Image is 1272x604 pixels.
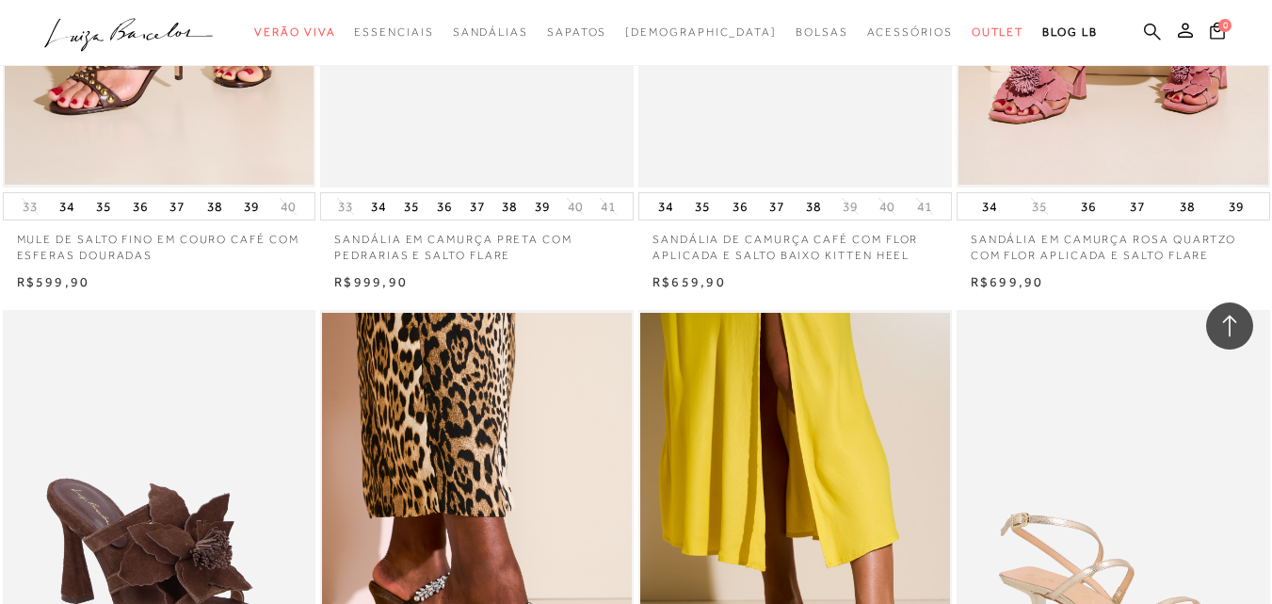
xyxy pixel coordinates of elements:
[398,193,425,220] button: 35
[1223,193,1249,220] button: 39
[976,193,1003,220] button: 34
[238,193,265,220] button: 39
[652,274,726,289] span: R$659,90
[164,193,190,220] button: 37
[957,220,1270,264] a: SANDÁLIA EM CAMURÇA ROSA QUARTZO COM FLOR APLICADA E SALTO FLARE
[972,15,1024,50] a: categoryNavScreenReaderText
[800,193,827,220] button: 38
[867,25,953,39] span: Acessórios
[275,198,301,216] button: 40
[638,220,952,264] a: SANDÁLIA DE CAMURÇA CAFÉ COM FLOR APLICADA E SALTO BAIXO KITTEN HEEL
[1075,193,1102,220] button: 36
[796,15,848,50] a: categoryNavScreenReaderText
[874,198,900,216] button: 40
[971,274,1044,289] span: R$699,90
[17,198,43,216] button: 33
[1204,21,1231,46] button: 0
[1042,25,1097,39] span: BLOG LB
[334,274,408,289] span: R$999,90
[727,193,753,220] button: 36
[547,25,606,39] span: Sapatos
[90,193,117,220] button: 35
[911,198,938,216] button: 41
[625,25,777,39] span: [DEMOGRAPHIC_DATA]
[453,25,528,39] span: Sandálias
[464,193,491,220] button: 37
[625,15,777,50] a: noSubCategoriesText
[1174,193,1200,220] button: 38
[254,15,335,50] a: categoryNavScreenReaderText
[1218,19,1232,32] span: 0
[496,193,523,220] button: 38
[562,198,588,216] button: 40
[54,193,80,220] button: 34
[837,198,863,216] button: 39
[796,25,848,39] span: Bolsas
[332,198,359,216] button: 33
[764,193,790,220] button: 37
[689,193,716,220] button: 35
[867,15,953,50] a: categoryNavScreenReaderText
[254,25,335,39] span: Verão Viva
[1124,193,1151,220] button: 37
[431,193,458,220] button: 36
[3,220,316,264] a: MULE DE SALTO FINO EM COURO CAFÉ COM ESFERAS DOURADAS
[972,25,1024,39] span: Outlet
[453,15,528,50] a: categoryNavScreenReaderText
[201,193,228,220] button: 38
[320,220,634,264] a: SANDÁLIA EM CAMURÇA PRETA COM PEDRARIAS E SALTO FLARE
[365,193,392,220] button: 34
[547,15,606,50] a: categoryNavScreenReaderText
[1026,198,1053,216] button: 35
[354,25,433,39] span: Essenciais
[652,193,679,220] button: 34
[1042,15,1097,50] a: BLOG LB
[595,198,621,216] button: 41
[529,193,555,220] button: 39
[354,15,433,50] a: categoryNavScreenReaderText
[17,274,90,289] span: R$599,90
[127,193,153,220] button: 36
